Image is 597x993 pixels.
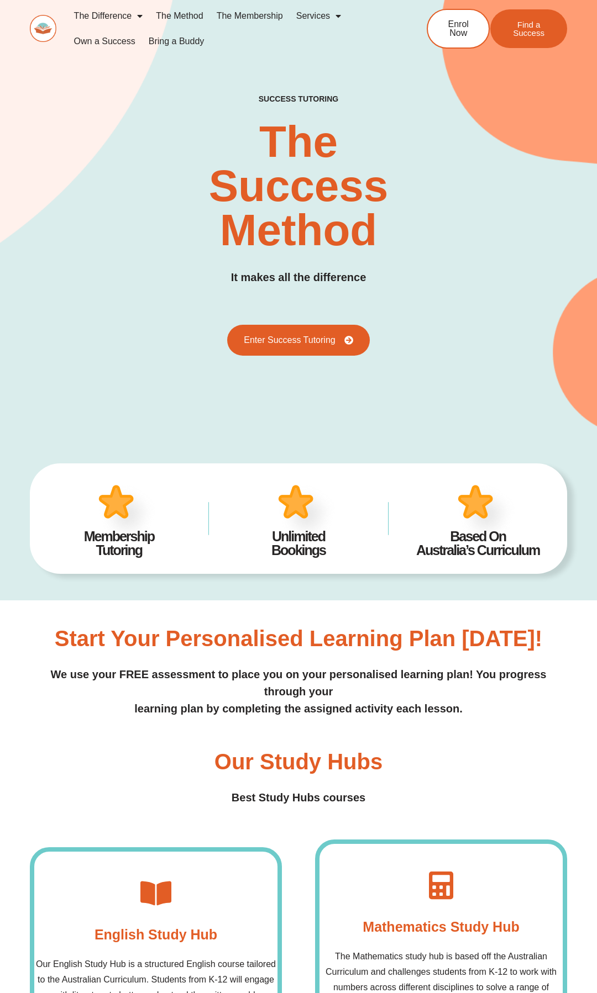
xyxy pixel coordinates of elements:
a: Enrol Now [427,9,490,49]
h4: Best Study Hubs courses [30,789,567,806]
span: Enrol Now [444,20,472,38]
span: Find a Success [507,20,551,37]
h4: Based On Australia’s Curriculum [405,530,551,557]
h3: It makes all the difference [231,269,366,286]
a: Find a Success [490,9,567,48]
h3: Our Study Hubs [214,751,383,773]
h4: Unlimited Bookings [226,530,371,557]
a: The Membership [210,3,290,29]
span: Enter Success Tutoring [244,336,335,345]
h4: SUCCESS TUTORING​ [219,94,378,104]
a: Bring a Buddy [142,29,211,54]
a: Enter Success Tutoring [227,325,369,356]
a: The Method [149,3,210,29]
h2: The Success Method [177,120,420,252]
h4: English Study Hub​ [95,923,217,946]
p: We use your FREE assessment to place you on your personalised learning plan! You progress through... [30,666,567,717]
nav: Menu [67,3,396,54]
h3: Start your personalised learning plan [DATE]! [55,627,542,649]
a: Own a Success [67,29,142,54]
a: Services [290,3,348,29]
a: The Difference [67,3,150,29]
h4: Membership Tutoring [46,530,192,557]
h4: Mathematics Study Hub [363,916,519,938]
